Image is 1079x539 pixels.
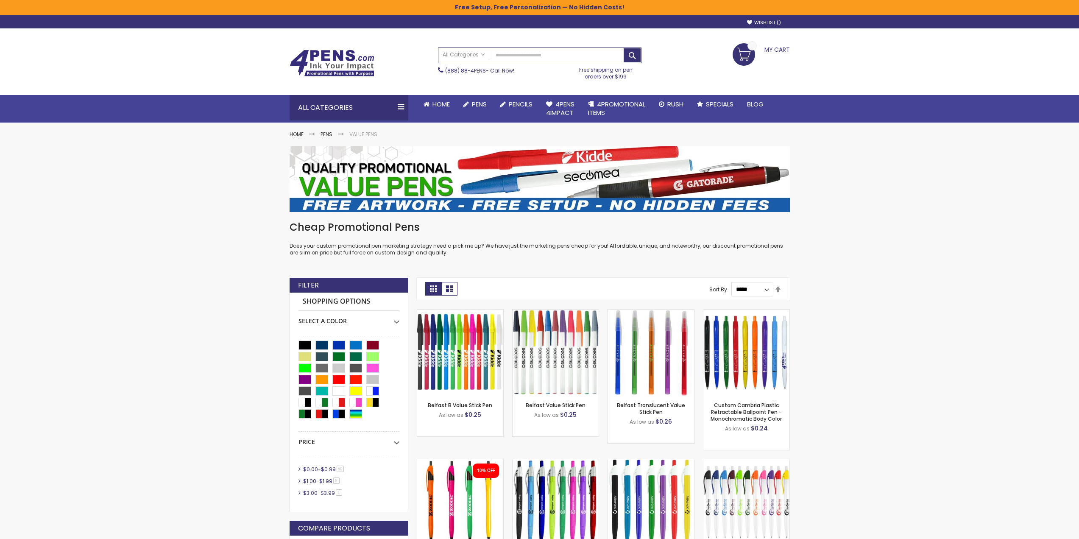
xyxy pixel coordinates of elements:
span: Pens [472,100,487,109]
img: 4Pens Custom Pens and Promotional Products [290,50,374,77]
a: Wishlist [747,20,781,26]
a: Neon Slimster Pen [417,459,503,466]
a: Preston Translucent Pen [513,459,599,466]
a: Belfast Translucent Value Stick Pen [617,402,685,416]
a: Custom Cambria Plastic Retractable Ballpoint Pen - Monochromatic Body Color [711,402,782,422]
a: Belfast Value Stick Pen [526,402,586,409]
span: $0.25 [560,411,577,419]
span: 4PROMOTIONAL ITEMS [588,100,645,117]
a: Pens [457,95,493,114]
span: $3.99 [321,489,335,497]
a: Preston B Click Pen [608,459,694,466]
a: Pencils [493,95,539,114]
span: 4Pens 4impact [546,100,574,117]
span: Specials [706,100,733,109]
div: Free shipping on pen orders over $199 [570,63,641,80]
a: (888) 88-4PENS [445,67,486,74]
div: Select A Color [298,311,399,325]
span: 1 [336,489,342,496]
a: Belfast Value Stick Pen [513,309,599,316]
a: Custom Cambria Plastic Retractable Ballpoint Pen - Monochromatic Body Color [703,309,789,316]
a: 4Pens4impact [539,95,581,123]
span: 50 [337,466,344,472]
a: $3.00-$3.991 [301,489,345,497]
span: $0.00 [303,466,318,473]
span: $1.99 [319,478,332,485]
img: Belfast Value Stick Pen [513,310,599,396]
a: 4PROMOTIONALITEMS [581,95,652,123]
a: Home [290,131,304,138]
span: 9 [333,478,340,484]
img: Belfast B Value Stick Pen [417,310,503,396]
span: Rush [667,100,683,109]
span: $0.26 [655,417,672,426]
div: Does your custom promotional pen marketing strategy need a pick me up? We have just the marketing... [290,221,790,257]
strong: Value Pens [349,131,377,138]
div: 10% OFF [477,468,495,474]
a: Rush [652,95,690,114]
span: $1.00 [303,478,316,485]
a: $0.00-$0.9950 [301,466,347,473]
strong: Filter [298,281,319,290]
a: Preston W Click Pen [703,459,789,466]
span: $3.00 [303,489,318,497]
a: All Categories [438,48,489,62]
span: Home [432,100,450,109]
a: Home [417,95,457,114]
span: $0.25 [465,411,481,419]
span: $0.99 [321,466,336,473]
a: Belfast B Value Stick Pen [417,309,503,316]
span: All Categories [443,51,485,58]
span: As low as [725,425,750,432]
img: Belfast Translucent Value Stick Pen [608,310,694,396]
span: As low as [534,411,559,419]
span: Blog [747,100,764,109]
span: - Call Now! [445,67,514,74]
a: Belfast B Value Stick Pen [428,402,492,409]
strong: Shopping Options [298,293,399,311]
h1: Cheap Promotional Pens [290,221,790,234]
span: As low as [439,411,463,419]
a: Pens [321,131,332,138]
img: Custom Cambria Plastic Retractable Ballpoint Pen - Monochromatic Body Color [703,310,789,396]
strong: Grid [425,282,441,296]
span: $0.24 [751,424,768,433]
a: Belfast Translucent Value Stick Pen [608,309,694,316]
strong: Compare Products [298,524,370,533]
a: Specials [690,95,740,114]
label: Sort By [709,285,727,293]
div: Price [298,432,399,446]
img: Value Pens [290,146,790,212]
span: As low as [630,418,654,425]
a: $1.00-$1.999 [301,478,343,485]
div: All Categories [290,95,408,120]
span: Pencils [509,100,533,109]
a: Blog [740,95,770,114]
